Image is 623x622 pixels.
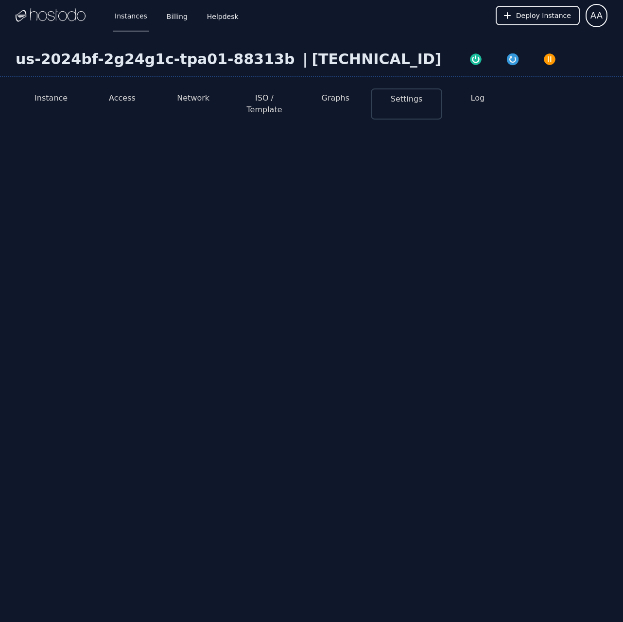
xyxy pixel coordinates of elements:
img: Restart [506,52,519,66]
button: Log [471,92,485,104]
div: | [298,51,311,68]
button: Settings [391,93,423,105]
img: Logo [16,8,86,23]
button: User menu [586,4,607,27]
img: Power On [469,52,483,66]
button: Instance [35,92,68,104]
button: Power On [457,51,494,66]
span: Deploy Instance [516,11,571,20]
div: us-2024bf-2g24g1c-tpa01-88313b [16,51,298,68]
button: Power Off [531,51,568,66]
button: Graphs [322,92,349,104]
button: ISO / Template [237,92,292,116]
button: Access [109,92,136,104]
button: Restart [494,51,531,66]
button: Deploy Instance [496,6,580,25]
img: Power Off [543,52,556,66]
span: AA [590,9,603,22]
div: [TECHNICAL_ID] [311,51,441,68]
button: Network [177,92,209,104]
